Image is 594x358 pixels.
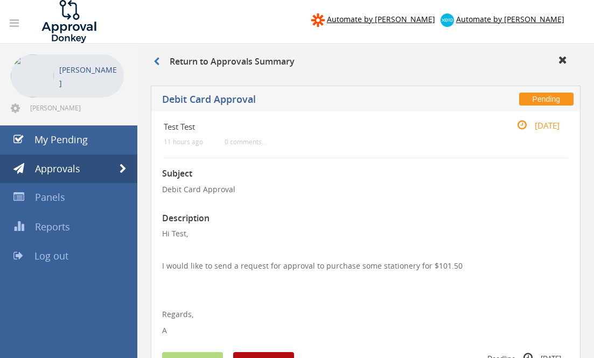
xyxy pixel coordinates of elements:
h4: Test Test [164,122,500,131]
h3: Description [162,214,569,223]
span: [PERSON_NAME][EMAIL_ADDRESS][DOMAIN_NAME] [30,103,122,112]
span: Approvals [35,162,80,175]
span: Automate by [PERSON_NAME] [327,14,435,24]
p: [PERSON_NAME] [59,63,118,90]
span: Panels [35,191,65,203]
p: Hi Test, [162,228,569,239]
small: [DATE] [506,120,560,131]
span: My Pending [34,133,88,146]
small: 0 comments... [225,138,267,146]
h3: Return to Approvals Summary [153,57,295,67]
span: Log out [34,249,68,262]
p: Regards, [162,309,569,320]
img: zapier-logomark.png [311,13,325,27]
img: xero-logo.png [441,13,454,27]
small: 11 hours ago [164,138,203,146]
p: Debit Card Approval [162,184,569,195]
p: I would like to send a request for approval to purchase some stationery for $101.50 [162,261,569,271]
h5: Debit Card Approval [162,94,408,108]
span: Automate by [PERSON_NAME] [456,14,564,24]
span: Reports [35,220,70,233]
p: A [162,325,569,336]
span: Pending [519,93,574,106]
h3: Subject [162,169,569,179]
